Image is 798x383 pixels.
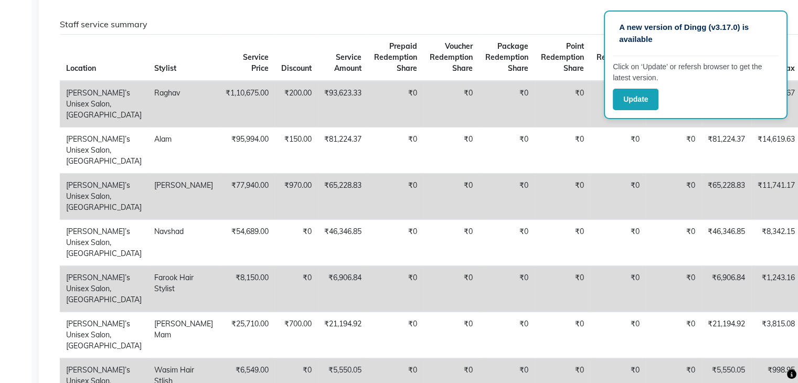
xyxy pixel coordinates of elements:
td: ₹0 [368,219,423,265]
td: ₹0 [590,127,646,173]
td: ₹81,224.37 [701,127,751,173]
h6: Staff service summary [60,19,775,29]
td: ₹0 [646,265,701,312]
td: ₹77,940.00 [219,173,275,219]
td: ₹65,228.83 [318,173,368,219]
td: ₹81,224.37 [318,127,368,173]
td: ₹0 [479,127,535,173]
td: Raghav [148,81,219,127]
td: ₹970.00 [275,173,318,219]
td: ₹150.00 [275,127,318,173]
td: ₹25,710.00 [219,312,275,358]
td: ₹0 [423,173,479,219]
td: ₹0 [590,312,646,358]
td: ₹0 [368,127,423,173]
td: ₹0 [535,81,590,127]
td: ₹0 [646,219,701,265]
td: ₹0 [590,81,646,127]
td: ₹0 [535,265,590,312]
td: ₹0 [423,127,479,173]
td: ₹0 [368,173,423,219]
span: Discount [281,63,312,73]
span: Point Redemption Share [541,41,584,73]
td: ₹0 [590,173,646,219]
td: ₹21,194.92 [701,312,751,358]
span: Stylist [154,63,176,73]
span: Package Redemption Share [485,41,528,73]
td: Alam [148,127,219,173]
p: Click on ‘Update’ or refersh browser to get the latest version. [613,61,779,83]
td: ₹65,228.83 [701,173,751,219]
td: ₹0 [479,219,535,265]
td: ₹46,346.85 [701,219,751,265]
td: ₹0 [368,265,423,312]
td: ₹0 [646,127,701,173]
td: [PERSON_NAME]’s Unisex Salon, [GEOGRAPHIC_DATA] [60,312,148,358]
td: ₹0 [535,127,590,173]
td: ₹0 [646,312,701,358]
span: Service Amount [334,52,361,73]
td: ₹46,346.85 [318,219,368,265]
td: ₹0 [590,219,646,265]
td: ₹6,906.84 [701,265,751,312]
td: ₹0 [368,81,423,127]
td: [PERSON_NAME]’s Unisex Salon, [GEOGRAPHIC_DATA] [60,173,148,219]
p: A new version of Dingg (v3.17.0) is available [619,22,772,45]
span: Voucher Redemption Share [430,41,473,73]
button: Update [613,89,658,110]
td: ₹0 [590,265,646,312]
td: ₹0 [275,219,318,265]
td: ₹700.00 [275,312,318,358]
span: Gift Redemption Share [597,41,640,73]
td: ₹1,10,675.00 [219,81,275,127]
td: ₹21,194.92 [318,312,368,358]
span: Prepaid Redemption Share [374,41,417,73]
td: ₹8,150.00 [219,265,275,312]
td: Navshad [148,219,219,265]
td: ₹0 [423,265,479,312]
td: Farook Hair Stylist [148,265,219,312]
td: ₹0 [535,219,590,265]
td: ₹93,623.33 [318,81,368,127]
td: ₹0 [535,312,590,358]
td: ₹95,994.00 [219,127,275,173]
td: ₹0 [479,81,535,127]
span: Tax [782,63,795,73]
td: ₹6,906.84 [318,265,368,312]
td: ₹0 [646,173,701,219]
td: ₹54,689.00 [219,219,275,265]
td: ₹0 [423,312,479,358]
span: Location [66,63,96,73]
td: ₹200.00 [275,81,318,127]
td: ₹0 [479,265,535,312]
td: [PERSON_NAME]’s Unisex Salon, [GEOGRAPHIC_DATA] [60,265,148,312]
td: ₹0 [275,265,318,312]
td: ₹0 [368,312,423,358]
td: ₹0 [423,81,479,127]
td: ₹0 [535,173,590,219]
td: [PERSON_NAME]’s Unisex Salon, [GEOGRAPHIC_DATA] [60,219,148,265]
td: [PERSON_NAME] Mam [148,312,219,358]
td: ₹0 [479,173,535,219]
td: ₹0 [423,219,479,265]
td: ₹0 [479,312,535,358]
td: [PERSON_NAME]’s Unisex Salon, [GEOGRAPHIC_DATA] [60,127,148,173]
td: [PERSON_NAME]’s Unisex Salon, [GEOGRAPHIC_DATA] [60,81,148,127]
td: [PERSON_NAME] [148,173,219,219]
span: Service Price [243,52,269,73]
